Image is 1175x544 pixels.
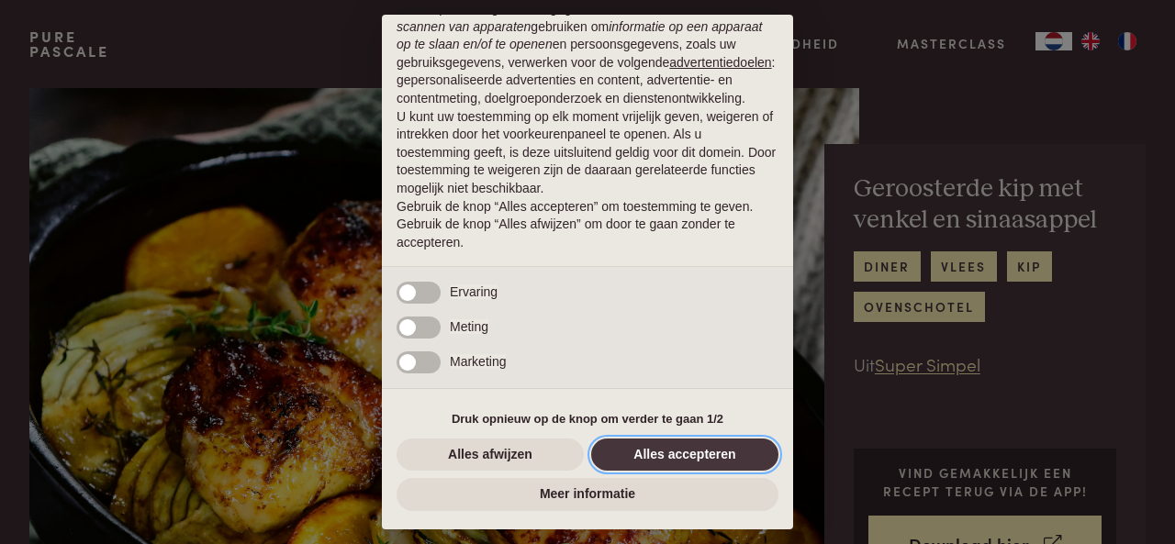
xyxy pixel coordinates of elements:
span: Marketing [450,354,506,369]
span: Ervaring [450,284,498,299]
button: Meer informatie [397,478,778,511]
p: U kunt uw toestemming op elk moment vrijelijk geven, weigeren of intrekken door het voorkeurenpan... [397,108,778,198]
p: Gebruik de knop “Alles accepteren” om toestemming te geven. Gebruik de knop “Alles afwijzen” om d... [397,198,778,252]
button: advertentiedoelen [669,54,771,72]
span: Meting [450,319,488,334]
button: Alles afwijzen [397,439,584,472]
button: Alles accepteren [591,439,778,472]
em: precieze geolocatiegegevens en identificatie via het scannen van apparaten [397,1,733,34]
em: informatie op een apparaat op te slaan en/of te openen [397,19,763,52]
